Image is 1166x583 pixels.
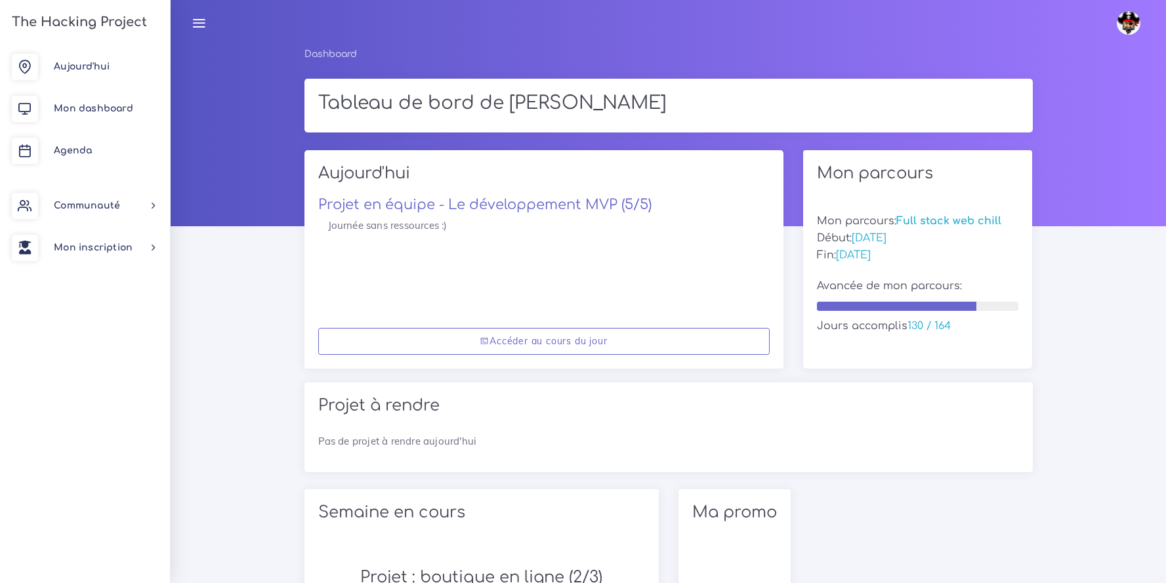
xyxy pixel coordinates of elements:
[907,320,951,332] span: 130 / 164
[817,232,1019,245] h5: Début:
[817,249,1019,262] h5: Fin:
[8,15,147,30] h3: The Hacking Project
[54,104,133,113] span: Mon dashboard
[54,62,110,71] span: Aujourd'hui
[304,49,357,59] a: Dashboard
[1117,11,1140,35] img: avatar
[318,396,1019,415] h2: Projet à rendre
[318,433,1019,449] p: Pas de projet à rendre aujourd'hui
[318,197,652,212] a: Projet en équipe - Le développement MVP (5/5)
[817,215,1019,228] h5: Mon parcours:
[896,215,1001,227] span: Full stack web chill
[836,249,871,261] span: [DATE]
[817,280,1019,292] h5: Avancée de mon parcours:
[692,503,777,522] h2: Ma promo
[54,146,92,155] span: Agenda
[817,320,1019,332] h5: Jours accomplis
[817,164,1019,183] h2: Mon parcours
[318,164,770,192] h2: Aujourd'hui
[54,201,120,211] span: Communauté
[318,503,645,522] h2: Semaine en cours
[318,92,1019,115] h1: Tableau de bord de [PERSON_NAME]
[328,218,760,233] p: Journée sans ressources :)
[54,243,133,252] span: Mon inscription
[852,232,886,244] span: [DATE]
[318,328,770,355] a: Accéder au cours du jour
